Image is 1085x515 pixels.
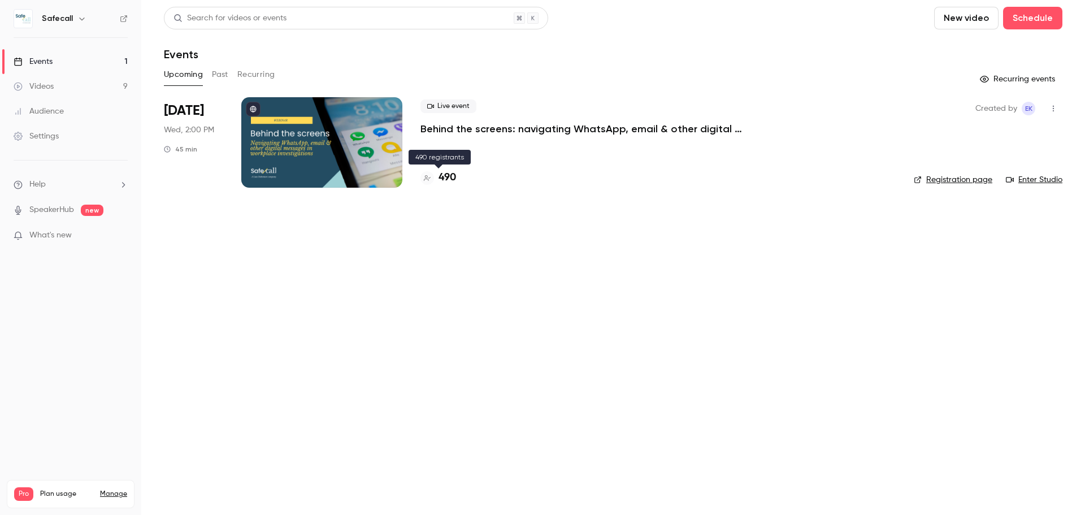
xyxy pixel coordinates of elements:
[164,66,203,84] button: Upcoming
[420,99,476,113] span: Live event
[100,490,127,499] a: Manage
[237,66,275,84] button: Recurring
[1022,102,1035,115] span: Emma` Koster
[14,56,53,67] div: Events
[14,10,32,28] img: Safecall
[975,70,1062,88] button: Recurring events
[14,106,64,117] div: Audience
[439,170,456,185] h4: 490
[40,490,93,499] span: Plan usage
[29,230,72,241] span: What's new
[42,13,73,24] h6: Safecall
[420,170,456,185] a: 490
[164,47,198,61] h1: Events
[934,7,999,29] button: New video
[1003,7,1062,29] button: Schedule
[14,179,128,191] li: help-dropdown-opener
[81,205,103,216] span: new
[1025,102,1032,115] span: EK
[212,66,228,84] button: Past
[14,81,54,92] div: Videos
[14,131,59,142] div: Settings
[1006,174,1062,185] a: Enter Studio
[420,122,759,136] a: Behind the screens: navigating WhatsApp, email & other digital messages in workplace investigations
[164,124,214,136] span: Wed, 2:00 PM
[29,204,74,216] a: SpeakerHub
[975,102,1017,115] span: Created by
[114,231,128,241] iframe: Noticeable Trigger
[914,174,992,185] a: Registration page
[29,179,46,191] span: Help
[164,145,197,154] div: 45 min
[164,97,223,188] div: Oct 8 Wed, 2:00 PM (Europe/London)
[14,487,33,501] span: Pro
[173,12,287,24] div: Search for videos or events
[164,102,204,120] span: [DATE]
